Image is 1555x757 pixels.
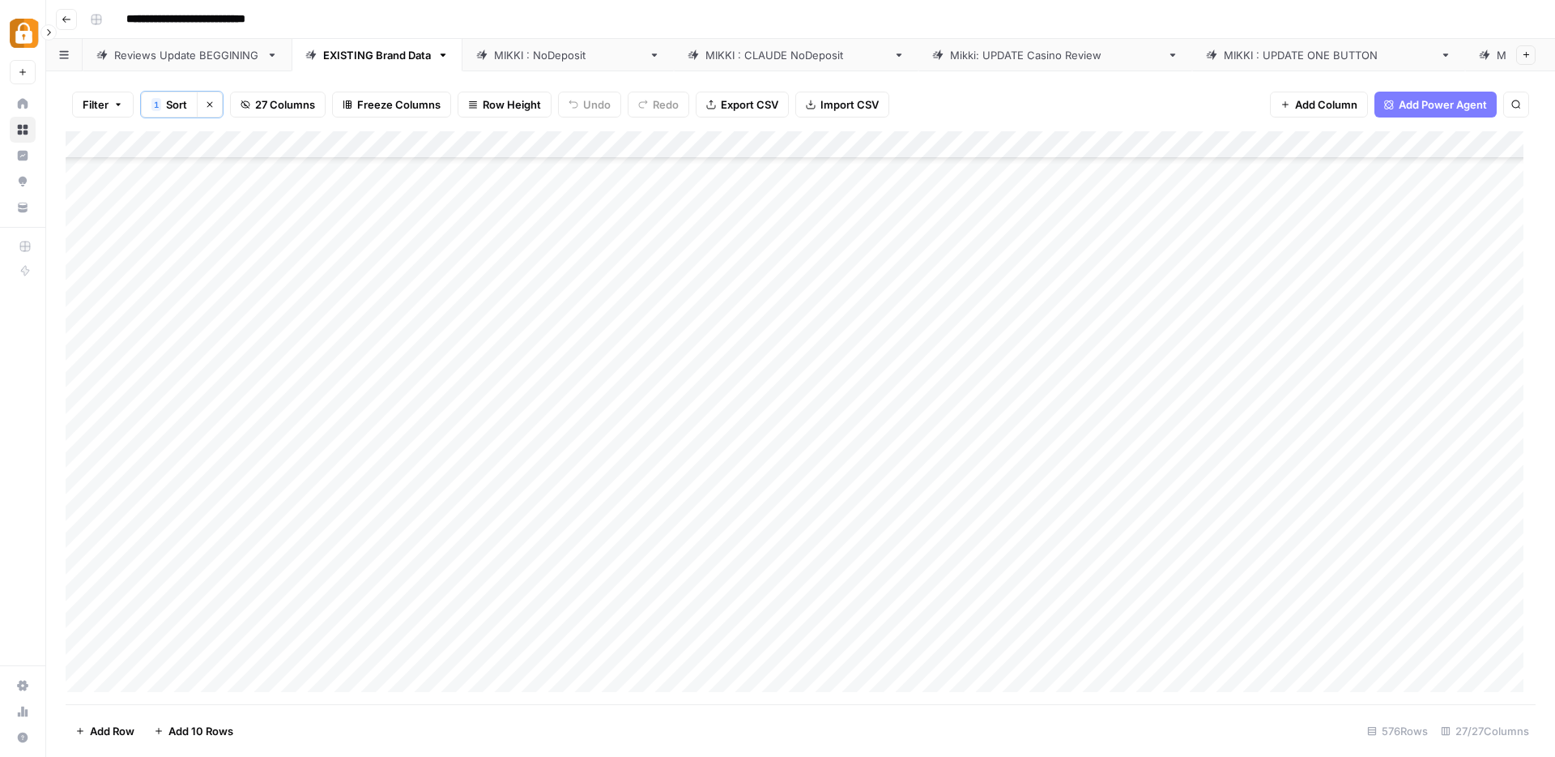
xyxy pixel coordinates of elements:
[357,96,441,113] span: Freeze Columns
[705,47,887,63] div: [PERSON_NAME] : [PERSON_NAME]
[1192,39,1465,71] a: [PERSON_NAME] : UPDATE ONE BUTTON
[721,96,778,113] span: Export CSV
[558,92,621,118] button: Undo
[10,91,36,117] a: Home
[292,39,462,71] a: EXISTING Brand Data
[1434,718,1536,744] div: 27/27 Columns
[458,92,552,118] button: Row Height
[820,96,879,113] span: Import CSV
[653,96,679,113] span: Redo
[72,92,134,118] button: Filter
[1361,718,1434,744] div: 576 Rows
[332,92,451,118] button: Freeze Columns
[10,195,36,220] a: Your Data
[628,92,689,118] button: Redo
[1374,92,1497,118] button: Add Power Agent
[10,673,36,699] a: Settings
[114,47,260,63] div: Reviews Update BEGGINING
[1295,96,1357,113] span: Add Column
[10,13,36,53] button: Workspace: Adzz
[66,718,144,744] button: Add Row
[10,19,39,48] img: Adzz Logo
[83,96,109,113] span: Filter
[1224,47,1434,63] div: [PERSON_NAME] : UPDATE ONE BUTTON
[795,92,889,118] button: Import CSV
[154,98,159,111] span: 1
[166,96,187,113] span: Sort
[1270,92,1368,118] button: Add Column
[90,723,134,739] span: Add Row
[144,718,243,744] button: Add 10 Rows
[151,98,161,111] div: 1
[950,47,1161,63] div: [PERSON_NAME]: UPDATE Casino Review
[83,39,292,71] a: Reviews Update BEGGINING
[483,96,541,113] span: Row Height
[255,96,315,113] span: 27 Columns
[323,47,431,63] div: EXISTING Brand Data
[1399,96,1487,113] span: Add Power Agent
[168,723,233,739] span: Add 10 Rows
[230,92,326,118] button: 27 Columns
[10,169,36,195] a: Opportunities
[141,92,197,118] button: 1Sort
[10,699,36,725] a: Usage
[583,96,611,113] span: Undo
[10,117,36,143] a: Browse
[674,39,918,71] a: [PERSON_NAME] : [PERSON_NAME]
[696,92,789,118] button: Export CSV
[918,39,1192,71] a: [PERSON_NAME]: UPDATE Casino Review
[462,39,674,71] a: [PERSON_NAME] : NoDeposit
[10,725,36,751] button: Help + Support
[10,143,36,169] a: Insights
[494,47,642,63] div: [PERSON_NAME] : NoDeposit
